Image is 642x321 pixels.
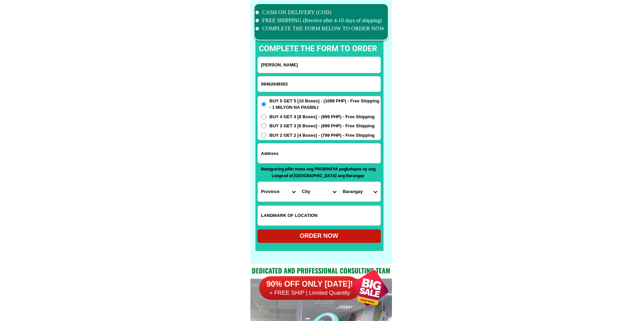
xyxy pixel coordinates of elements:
[261,133,266,138] input: BUY 2 GET 2 [4 Boxes] - (799 PHP) - Free Shipping
[252,43,384,55] p: complete the form to order
[255,25,385,33] li: COMPLETE THE FORM BELOW TO ORDER NOW
[255,8,385,17] li: CASH ON DELIVERY (COD)
[270,98,380,111] span: BUY 5 GET 5 [10 Boxes] - (1099 PHP) - Free Shipping - 1 MILYON NA PAGBILI
[258,143,380,163] input: Input address
[261,114,266,119] input: BUY 4 GET 4 [8 Boxes] - (999 PHP) - Free Shipping
[258,76,380,92] input: Input phone_number
[299,182,339,201] select: Select district
[257,166,379,179] p: Mangyaring piliin muna ang PROBINSYA pagkatapos ay ang Lungsod at [GEOGRAPHIC_DATA] ang Barangay
[259,289,360,297] h6: + FREE SHIP | Limited Quantily
[258,182,299,201] select: Select province
[270,114,375,120] span: BUY 4 GET 4 [8 Boxes] - (999 PHP) - Free Shipping
[261,123,266,128] input: BUY 3 GET 3 [6 Boxes] - (899 PHP) - Free Shipping
[258,206,380,225] input: Input LANDMARKOFLOCATION
[339,182,380,201] select: Select commune
[257,231,381,240] div: ORDER NOW
[258,57,380,73] input: Input full_name
[270,132,375,139] span: BUY 2 GET 2 [4 Boxes] - (799 PHP) - Free Shipping
[250,265,392,276] h2: Dedicated and professional consulting team
[259,279,360,289] h6: 90% OFF ONLY [DATE]!
[255,17,385,25] li: FREE SHIPPING (Receive after 4-10 days of shipping)
[270,123,375,129] span: BUY 3 GET 3 [6 Boxes] - (899 PHP) - Free Shipping
[261,102,266,107] input: BUY 5 GET 5 [10 Boxes] - (1099 PHP) - Free Shipping - 1 MILYON NA PAGBILI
